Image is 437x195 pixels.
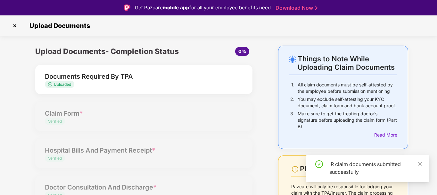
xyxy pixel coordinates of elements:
[298,96,397,109] p: You may exclude self-attesting your KYC document, claim form and bank account proof.
[315,160,323,168] span: check-circle
[290,96,294,109] p: 2.
[291,165,299,173] img: svg+xml;base64,PHN2ZyBpZD0iV2FybmluZ18tXzI0eDI0IiBkYXRhLW5hbWU9Ildhcm5pbmcgLSAyNHgyNCIgeG1sbnM9Im...
[238,49,246,54] span: 0%
[374,131,397,138] div: Read More
[298,55,397,71] div: Things to Note While Uploading Claim Documents
[10,21,20,31] img: svg+xml;base64,PHN2ZyBpZD0iQ3Jvc3MtMzJ4MzIiIHhtbG5zPSJodHRwOi8vd3d3LnczLm9yZy8yMDAwL3N2ZyIgd2lkdG...
[163,4,189,11] strong: mobile app
[45,71,226,82] div: Documents Required By TPA
[276,4,316,11] a: Download Now
[418,162,422,166] span: close
[298,111,397,130] p: Make sure to get the treating doctor’s signature before uploading the claim form (Part B)
[298,82,397,94] p: All claim documents must be self-attested by the employee before submission mentioning
[290,111,294,130] p: 3.
[23,22,93,30] span: Upload Documents
[35,46,180,57] div: Upload Documents- Completion Status
[329,160,422,176] div: IR claim documents submitted successfully
[135,4,271,12] div: Get Pazcare for all your employee benefits need
[315,4,317,11] img: Stroke
[291,82,294,94] p: 1.
[48,82,54,86] img: svg+xml;base64,PHN2ZyB4bWxucz0iaHR0cDovL3d3dy53My5vcmcvMjAwMC9zdmciIHdpZHRoPSIxMy4zMzMiIGhlaWdodD...
[300,164,397,173] div: Please Note
[54,82,71,87] span: Uploaded
[124,4,130,11] img: Logo
[289,56,296,63] img: svg+xml;base64,PHN2ZyB4bWxucz0iaHR0cDovL3d3dy53My5vcmcvMjAwMC9zdmciIHdpZHRoPSIyNC4wOTMiIGhlaWdodD...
